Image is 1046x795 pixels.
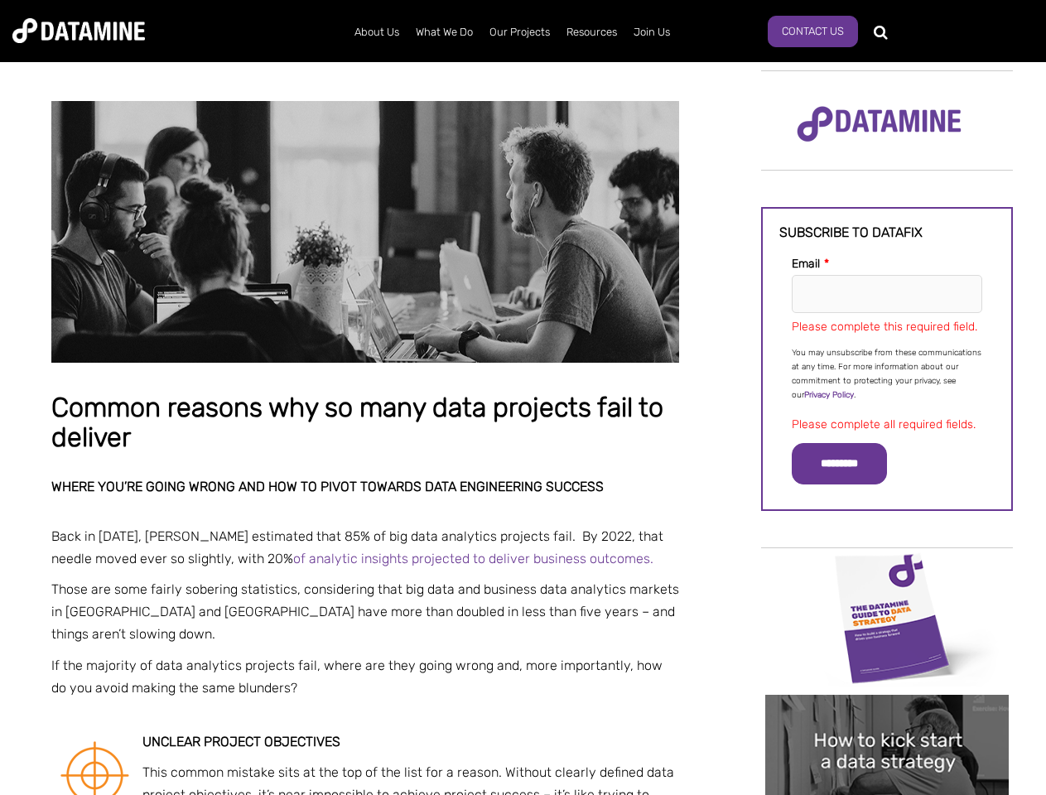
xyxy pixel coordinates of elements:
p: Back in [DATE], [PERSON_NAME] estimated that 85% of big data analytics projects fail. By 2022, th... [51,525,679,570]
h2: Where you’re going wrong and how to pivot towards data engineering success [51,479,679,494]
label: Please complete all required fields. [792,417,976,431]
a: Our Projects [481,11,558,54]
img: Data Strategy Cover thumbnail [765,550,1009,687]
a: Contact Us [768,16,858,47]
p: If the majority of data analytics projects fail, where are they going wrong and, more importantly... [51,654,679,699]
p: You may unsubscribe from these communications at any time. For more information about our commitm... [792,346,982,402]
p: Those are some fairly sobering statistics, considering that big data and business data analytics ... [51,578,679,646]
h1: Common reasons why so many data projects fail to deliver [51,393,679,452]
img: Datamine Logo No Strapline - Purple [786,95,972,153]
h3: Subscribe to datafix [779,225,995,240]
a: of analytic insights projected to deliver business outcomes. [293,551,653,566]
a: About Us [346,11,407,54]
a: What We Do [407,11,481,54]
strong: Unclear project objectives [142,734,340,749]
img: Common reasons why so many data projects fail to deliver [51,101,679,363]
img: Datamine [12,18,145,43]
a: Privacy Policy [804,390,854,400]
a: Resources [558,11,625,54]
span: Email [792,257,820,271]
a: Join Us [625,11,678,54]
label: Please complete this required field. [792,320,977,334]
